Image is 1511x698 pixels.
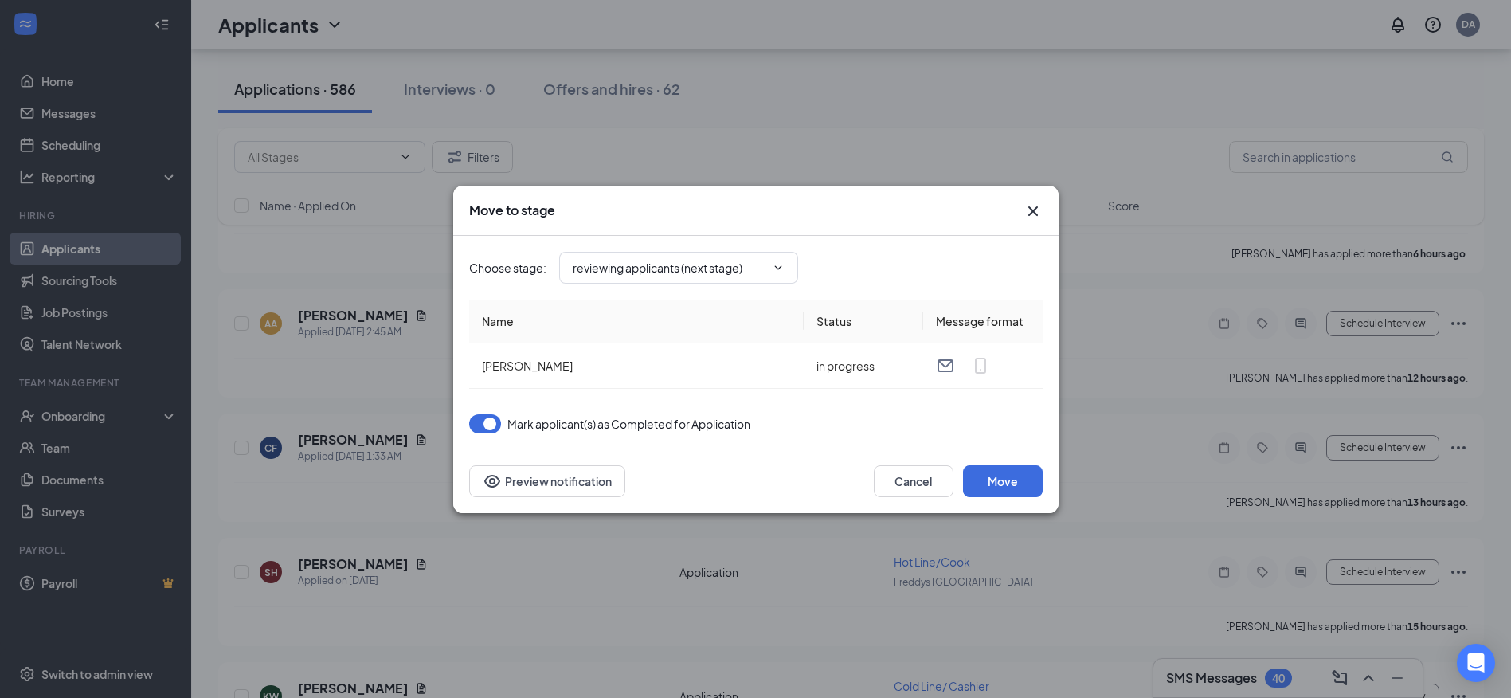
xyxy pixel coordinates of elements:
svg: Email [936,356,955,375]
span: Mark applicant(s) as Completed for Application [507,414,750,433]
button: Move [963,465,1043,497]
button: Preview notificationEye [469,465,625,497]
svg: Cross [1024,202,1043,221]
svg: Eye [483,472,502,491]
h3: Move to stage [469,202,555,219]
th: Name [469,300,804,343]
svg: MobileSms [971,356,990,375]
span: Choose stage : [469,259,546,276]
button: Cancel [874,465,953,497]
td: in progress [804,343,923,389]
th: Status [804,300,923,343]
svg: ChevronDown [772,261,785,274]
button: Close [1024,202,1043,221]
div: Open Intercom Messenger [1457,644,1495,682]
span: [PERSON_NAME] [482,359,573,373]
th: Message format [923,300,1043,343]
